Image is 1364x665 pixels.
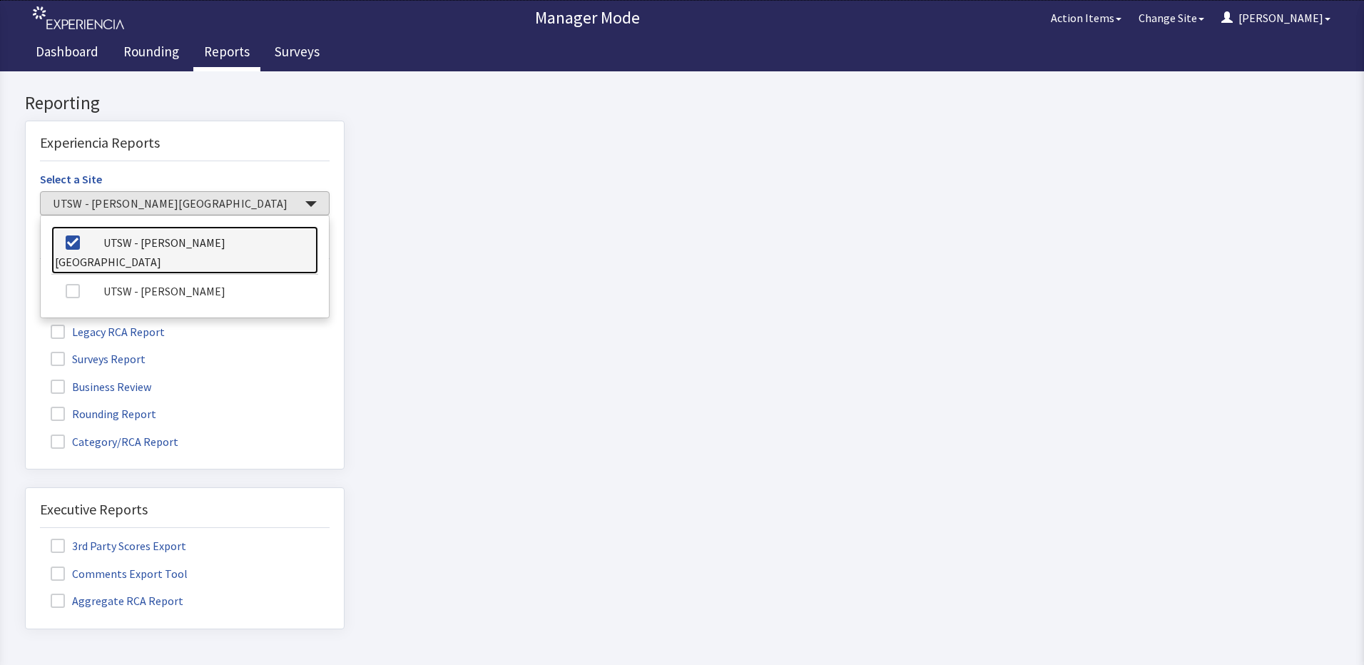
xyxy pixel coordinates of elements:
[40,332,170,351] label: Rounding Report
[40,250,179,269] label: Legacy RCA Report
[51,203,318,235] a: UTSW - [PERSON_NAME]
[40,360,193,379] label: Category/RCA Report
[1042,4,1130,32] button: Action Items
[25,22,345,42] h2: Reporting
[1213,4,1339,32] button: [PERSON_NAME]
[113,36,190,71] a: Rounding
[40,492,202,511] label: Comments Export Tool
[132,6,1042,29] p: Manager Mode
[40,465,200,483] label: 3rd Party Scores Export
[40,427,330,457] div: Executive Reports
[33,6,124,30] img: experiencia_logo.png
[40,120,330,144] button: UTSW - [PERSON_NAME][GEOGRAPHIC_DATA]
[40,278,160,296] label: Surveys Report
[264,36,330,71] a: Surveys
[40,305,166,324] label: Business Review
[40,99,102,116] label: Select a Site
[1130,4,1213,32] button: Change Site
[193,36,260,71] a: Reports
[40,519,198,538] label: Aggregate RCA Report
[25,36,109,71] a: Dashboard
[51,155,318,203] a: UTSW - [PERSON_NAME][GEOGRAPHIC_DATA]
[40,61,330,90] div: Experiencia Reports
[53,124,302,141] span: UTSW - [PERSON_NAME][GEOGRAPHIC_DATA]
